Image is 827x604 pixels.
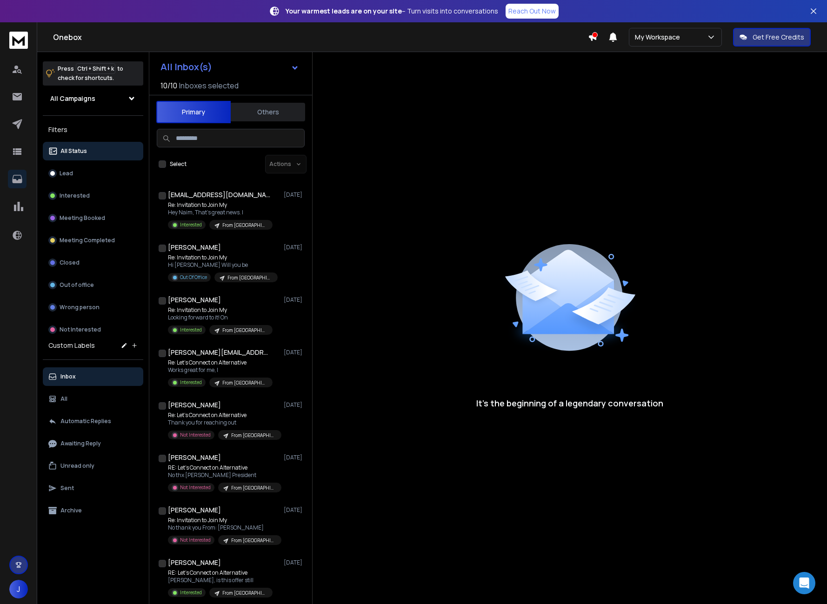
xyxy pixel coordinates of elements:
p: Re: Invitation to Join My [168,201,273,209]
button: J [9,580,28,598]
button: Meeting Booked [43,209,143,227]
p: Get Free Credits [753,33,804,42]
p: Not Interested [60,326,101,333]
p: Not Interested [180,484,211,491]
span: 10 / 10 [160,80,177,91]
button: All Campaigns [43,89,143,108]
p: Reach Out Now [508,7,556,16]
p: Meeting Booked [60,214,105,222]
button: Wrong person [43,298,143,317]
button: Out of office [43,276,143,294]
button: Not Interested [43,320,143,339]
p: [DATE] [284,296,305,304]
h1: All Campaigns [50,94,95,103]
p: No thank you From: [PERSON_NAME] [168,524,280,531]
p: Interested [180,221,202,228]
p: Interested [60,192,90,199]
p: From [GEOGRAPHIC_DATA] [222,590,267,597]
p: Interested [180,326,202,333]
p: RE: Let's Connect on Alternative [168,569,273,577]
button: Others [231,102,305,122]
p: Wrong person [60,304,100,311]
img: logo [9,32,28,49]
p: [DATE] [284,349,305,356]
p: Not Interested [180,431,211,438]
p: From [GEOGRAPHIC_DATA] [231,537,276,544]
p: Press to check for shortcuts. [58,64,123,83]
p: From [GEOGRAPHIC_DATA] [231,432,276,439]
p: RE: Let's Connect on Alternative [168,464,280,471]
p: Out Of Office [180,274,207,281]
button: Interested [43,186,143,205]
p: Sent [60,485,74,492]
h1: [EMAIL_ADDRESS][DOMAIN_NAME] [168,190,270,199]
p: [DATE] [284,454,305,461]
div: Open Intercom Messenger [793,572,815,594]
button: All [43,390,143,408]
p: Re: Invitation to Join My [168,517,280,524]
h1: [PERSON_NAME] [168,243,221,252]
p: Lead [60,170,73,177]
h1: Onebox [53,32,588,43]
p: Archive [60,507,82,514]
p: [DATE] [284,559,305,566]
p: [DATE] [284,506,305,514]
span: Ctrl + Shift + k [76,63,115,74]
button: Inbox [43,367,143,386]
p: Looking forward to it! On [168,314,273,321]
p: Thank you for reaching out [168,419,280,426]
p: Works great for me, I [168,366,273,374]
button: Get Free Credits [733,28,811,46]
p: It’s the beginning of a legendary conversation [476,397,663,410]
button: Automatic Replies [43,412,143,431]
p: – Turn visits into conversations [286,7,498,16]
p: Meeting Completed [60,237,115,244]
p: Interested [180,379,202,386]
p: All Status [60,147,87,155]
p: Re: Let's Connect on Alternative [168,412,280,419]
p: Hey Naim, That's great news. I [168,209,273,216]
button: Meeting Completed [43,231,143,250]
p: Awaiting Reply [60,440,101,447]
p: Automatic Replies [60,418,111,425]
p: Out of office [60,281,94,289]
h1: [PERSON_NAME] [168,505,221,515]
p: [DATE] [284,401,305,409]
button: Awaiting Reply [43,434,143,453]
p: From [GEOGRAPHIC_DATA] [222,379,267,386]
h3: Inboxes selected [179,80,239,91]
p: From [GEOGRAPHIC_DATA] [227,274,272,281]
p: All [60,395,67,403]
button: All Status [43,142,143,160]
p: From [GEOGRAPHIC_DATA] [222,222,267,229]
button: Sent [43,479,143,498]
h1: All Inbox(s) [160,62,212,72]
button: Archive [43,501,143,520]
a: Reach Out Now [506,4,559,19]
h1: [PERSON_NAME] [168,453,221,462]
p: [DATE] [284,191,305,199]
label: Select [170,160,187,168]
p: Unread only [60,462,94,470]
p: [DATE] [284,244,305,251]
p: Re: Invitation to Join My [168,254,278,261]
h1: [PERSON_NAME] [168,295,221,305]
p: From [GEOGRAPHIC_DATA] [231,485,276,491]
h3: Filters [43,123,143,136]
button: Unread only [43,457,143,475]
strong: Your warmest leads are on your site [286,7,402,15]
h1: [PERSON_NAME][EMAIL_ADDRESS][PERSON_NAME][DOMAIN_NAME] [168,348,270,357]
p: Re: Let's Connect on Alternative [168,359,273,366]
p: Hi [PERSON_NAME] Will you be [168,261,278,269]
h1: [PERSON_NAME] [168,400,221,410]
p: Re: Invitation to Join My [168,306,273,314]
p: Not Interested [180,537,211,544]
h1: [PERSON_NAME] [168,558,221,567]
p: From [GEOGRAPHIC_DATA] [222,327,267,334]
p: [PERSON_NAME], is this offer still [168,577,273,584]
p: My Workspace [635,33,684,42]
button: Lead [43,164,143,183]
button: Closed [43,253,143,272]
